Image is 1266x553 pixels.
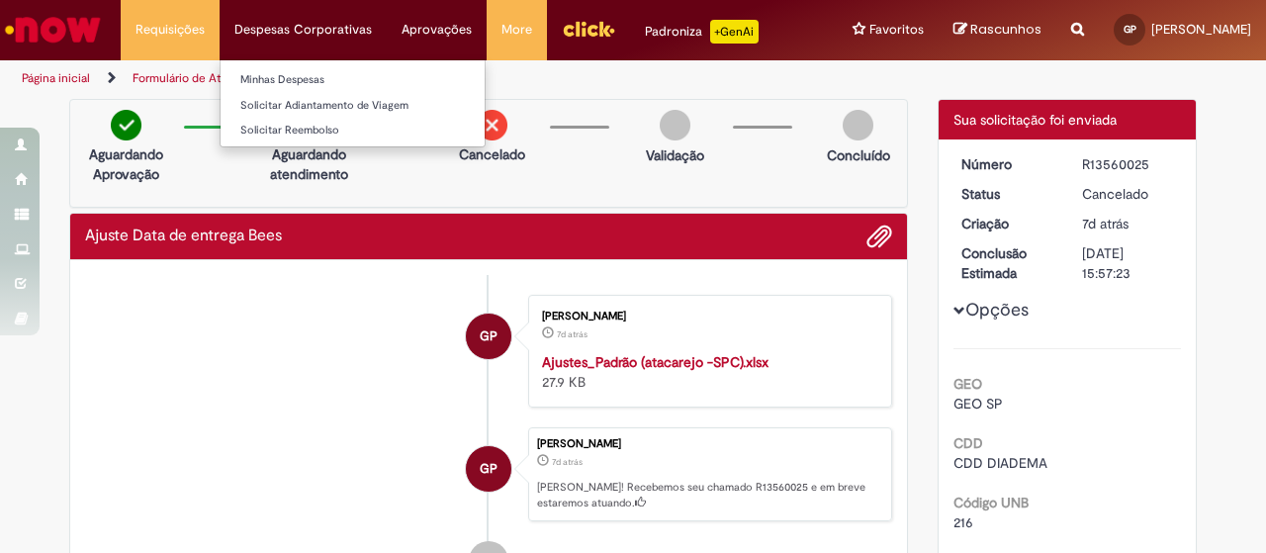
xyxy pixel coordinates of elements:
span: Requisições [136,20,205,40]
b: CDD [953,434,983,452]
span: 7d atrás [1082,215,1129,232]
a: Minhas Despesas [221,69,485,91]
div: R13560025 [1082,154,1174,174]
img: ServiceNow [2,10,104,49]
a: Rascunhos [953,21,1041,40]
img: img-circle-grey.png [660,110,690,140]
a: Página inicial [22,70,90,86]
p: [PERSON_NAME]! Recebemos seu chamado R13560025 e em breve estaremos atuando. [537,480,881,510]
span: Aprovações [402,20,472,40]
li: Guilherme Vitor De Paula [85,427,892,522]
img: remove.png [477,110,507,140]
ul: Trilhas de página [15,60,829,97]
span: CDD DIADEMA [953,454,1047,472]
p: Validação [646,145,704,165]
dt: Número [947,154,1068,174]
p: Aguardando Aprovação [78,144,174,184]
a: Ajustes_Padrão (atacarejo -SPC).xlsx [542,353,769,371]
img: img-circle-grey.png [843,110,873,140]
span: 7d atrás [552,456,583,468]
span: More [501,20,532,40]
dt: Status [947,184,1068,204]
a: Solicitar Adiantamento de Viagem [221,95,485,117]
div: Guilherme Vitor De Paula [466,314,511,359]
div: [DATE] 15:57:23 [1082,243,1174,283]
p: +GenAi [710,20,759,44]
span: Rascunhos [970,20,1041,39]
p: Concluído [827,145,890,165]
div: Cancelado [1082,184,1174,204]
b: Código UNB [953,494,1029,511]
span: GP [480,445,497,493]
img: click_logo_yellow_360x200.png [562,14,615,44]
span: GP [1124,23,1136,36]
a: Solicitar Reembolso [221,120,485,141]
div: 27.9 KB [542,352,871,392]
img: check-circle-green.png [111,110,141,140]
time: 23/09/2025 15:57:20 [552,456,583,468]
div: 23/09/2025 15:57:20 [1082,214,1174,233]
p: Aguardando atendimento [261,144,357,184]
time: 23/09/2025 15:57:08 [557,328,588,340]
a: Formulário de Atendimento [133,70,279,86]
dt: Conclusão Estimada [947,243,1068,283]
div: Guilherme Vitor De Paula [466,446,511,492]
p: Cancelado [459,144,525,164]
span: Sua solicitação foi enviada [953,111,1117,129]
span: GP [480,313,497,360]
span: 216 [953,513,973,531]
span: Favoritos [869,20,924,40]
span: 7d atrás [557,328,588,340]
dt: Criação [947,214,1068,233]
span: Despesas Corporativas [234,20,372,40]
b: GEO [953,375,982,393]
span: GEO SP [953,395,1003,413]
h2: Ajuste Data de entrega Bees Histórico de tíquete [85,228,282,245]
ul: Despesas Corporativas [220,59,486,147]
div: Padroniza [645,20,759,44]
button: Adicionar anexos [866,224,892,249]
time: 23/09/2025 15:57:20 [1082,215,1129,232]
div: [PERSON_NAME] [537,438,881,450]
div: [PERSON_NAME] [542,311,871,323]
span: [PERSON_NAME] [1151,21,1251,38]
